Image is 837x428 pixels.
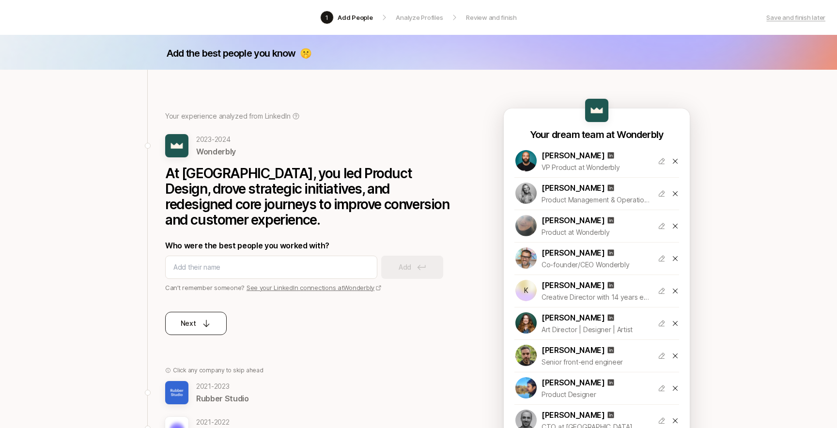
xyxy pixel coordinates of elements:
[515,247,537,269] img: 1588019344993
[173,366,263,375] p: Click any company to skip ahead
[542,214,605,227] p: [PERSON_NAME]
[515,377,537,398] img: 1719855223490
[542,291,650,303] p: Creative Director with 14 years experience crafting brand storytelling and integrated campaigns f...
[542,279,605,291] p: [PERSON_NAME]
[196,145,236,158] p: Wonderbly
[515,215,537,236] img: 1685455868608
[167,46,296,60] p: Add the best people you know
[173,261,369,273] input: Add their name
[542,194,650,206] p: Product Management & Operations | WIT ERG Lead
[542,149,605,162] p: [PERSON_NAME]
[165,134,188,157] img: a7f3ff2a_023e_489f_a308_2be2b073588e.jpg
[515,312,537,334] img: 1722677378445
[196,381,249,392] p: 2021 - 2023
[196,134,236,145] p: 2023 - 2024
[542,182,605,194] p: [PERSON_NAME]
[542,227,650,238] p: Product at Wonderbly
[515,345,537,366] img: 1623330855625
[530,128,615,141] p: Your dream team at
[515,150,537,171] img: 1645206058903
[300,46,311,60] p: 🤫
[165,239,456,252] p: Who were the best people you worked with?
[542,389,650,400] p: Product Designer
[338,13,372,22] p: Add People
[542,409,605,421] p: [PERSON_NAME]
[542,246,605,259] p: [PERSON_NAME]
[165,381,188,404] img: 10bc8f85_e88a_4a1f_a1de_043f716115bf.jpg
[196,416,230,428] p: 2021 - 2022
[542,311,605,324] p: [PERSON_NAME]
[542,162,650,173] p: VP Product at Wonderbly
[766,13,825,22] a: Save and finish later
[181,318,196,329] p: Next
[165,312,227,335] button: Next
[542,259,650,271] p: Co-founder/CEO Wonderbly
[542,356,650,368] p: Senior front-end engineer
[542,324,650,336] p: Art Director | Designer | Artist
[524,285,528,296] p: K
[165,166,456,228] p: At [GEOGRAPHIC_DATA], you led Product Design, drove strategic initiatives, and redesigned core jo...
[325,13,328,22] p: 1
[165,110,290,122] p: Your experience analyzed from LinkedIn
[247,284,382,291] a: See your LinkedIn connections atWonderbly
[196,392,249,405] p: Rubber Studio
[542,344,605,356] p: [PERSON_NAME]
[396,13,443,22] p: Analyze Profiles
[585,99,608,122] img: a7f3ff2a_023e_489f_a308_2be2b073588e.jpg
[542,376,605,389] p: [PERSON_NAME]
[466,13,517,22] p: Review and finish
[515,183,537,204] img: 1732657025369
[617,128,664,141] p: Wonderbly
[165,283,456,292] p: Can’t remember someone?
